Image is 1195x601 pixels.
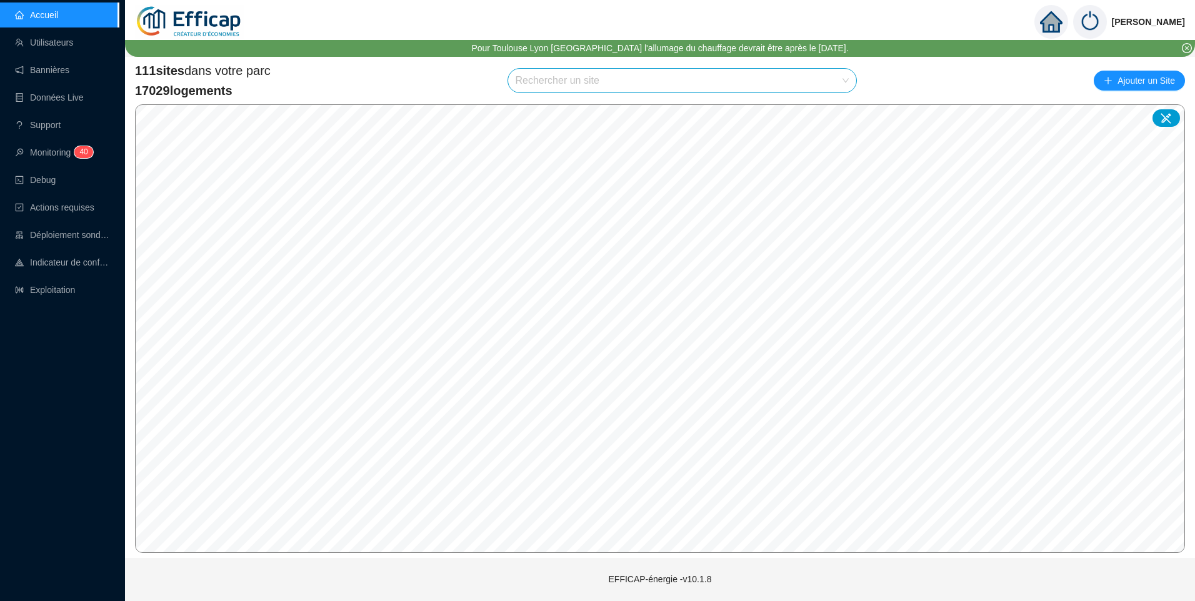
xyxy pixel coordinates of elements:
a: clusterDéploiement sondes [15,230,110,240]
span: Ajouter un Site [1117,72,1175,89]
a: databaseDonnées Live [15,92,84,102]
a: codeDebug [15,175,56,185]
span: close-circle [1182,43,1192,53]
sup: 40 [74,146,92,158]
a: heat-mapIndicateur de confort [15,257,110,267]
a: homeAccueil [15,10,58,20]
span: 4 [79,147,84,156]
a: questionSupport [15,120,61,130]
span: Actions requises [30,202,94,212]
span: dans votre parc [135,62,271,79]
span: home [1040,11,1062,33]
span: EFFICAP-énergie - v10.1.8 [609,574,712,584]
span: [PERSON_NAME] [1112,2,1185,42]
canvas: Map [136,105,1184,552]
a: teamUtilisateurs [15,37,73,47]
span: 111 sites [135,64,184,77]
a: slidersExploitation [15,285,75,295]
a: notificationBannières [15,65,69,75]
img: power [1073,5,1107,39]
div: Pour Toulouse Lyon [GEOGRAPHIC_DATA] l'allumage du chauffage devrait être après le [DATE]. [471,42,848,55]
button: Ajouter un Site [1094,71,1185,91]
a: monitorMonitoring40 [15,147,89,157]
span: plus [1104,76,1112,85]
span: 0 [84,147,88,156]
span: check-square [15,203,24,212]
span: 17029 logements [135,82,271,99]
